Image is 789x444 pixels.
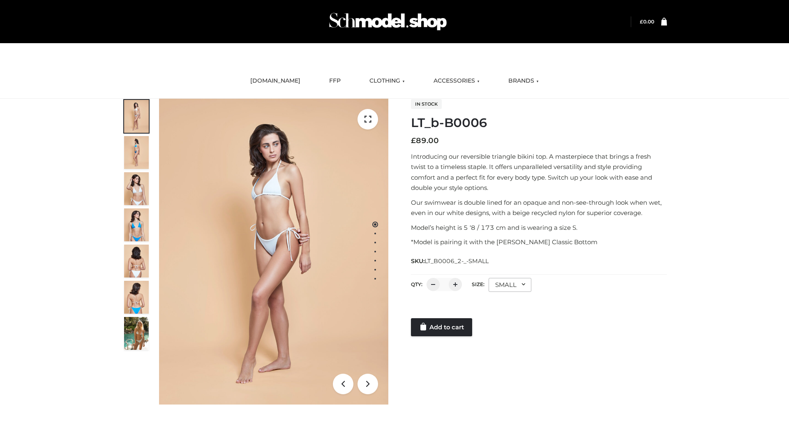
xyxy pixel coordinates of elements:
[411,151,667,193] p: Introducing our reversible triangle bikini top. A masterpiece that brings a fresh twist to a time...
[411,116,667,130] h1: LT_b-B0006
[363,72,411,90] a: CLOTHING
[124,172,149,205] img: ArielClassicBikiniTop_CloudNine_AzureSky_OW114ECO_3-scaled.jpg
[424,257,489,265] span: LT_B0006_2-_-SMALL
[411,136,416,145] span: £
[411,136,439,145] bdi: 89.00
[244,72,307,90] a: [DOMAIN_NAME]
[411,256,489,266] span: SKU:
[124,136,149,169] img: ArielClassicBikiniTop_CloudNine_AzureSky_OW114ECO_2-scaled.jpg
[159,99,388,405] img: ArielClassicBikiniTop_CloudNine_AzureSky_OW114ECO_1
[640,18,643,25] span: £
[640,18,654,25] bdi: 0.00
[640,18,654,25] a: £0.00
[326,5,450,38] img: Schmodel Admin 964
[124,208,149,241] img: ArielClassicBikiniTop_CloudNine_AzureSky_OW114ECO_4-scaled.jpg
[323,72,347,90] a: FFP
[489,278,531,292] div: SMALL
[411,281,422,287] label: QTY:
[472,281,484,287] label: Size:
[124,245,149,277] img: ArielClassicBikiniTop_CloudNine_AzureSky_OW114ECO_7-scaled.jpg
[411,222,667,233] p: Model’s height is 5 ‘8 / 173 cm and is wearing a size S.
[502,72,545,90] a: BRANDS
[124,100,149,133] img: ArielClassicBikiniTop_CloudNine_AzureSky_OW114ECO_1-scaled.jpg
[411,318,472,336] a: Add to cart
[124,281,149,314] img: ArielClassicBikiniTop_CloudNine_AzureSky_OW114ECO_8-scaled.jpg
[427,72,486,90] a: ACCESSORIES
[124,317,149,350] img: Arieltop_CloudNine_AzureSky2.jpg
[411,197,667,218] p: Our swimwear is double lined for an opaque and non-see-through look when wet, even in our white d...
[411,237,667,247] p: *Model is pairing it with the [PERSON_NAME] Classic Bottom
[411,99,442,109] span: In stock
